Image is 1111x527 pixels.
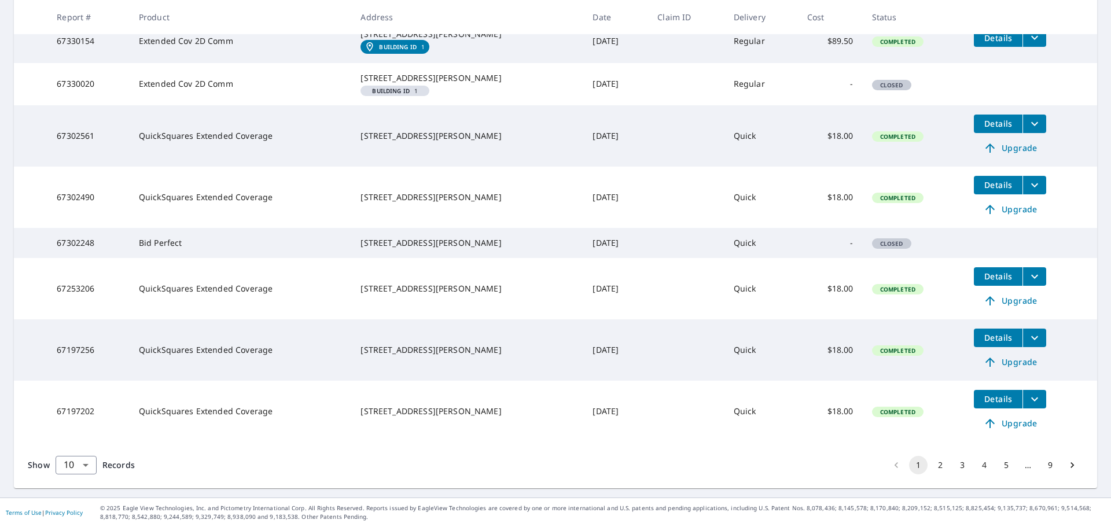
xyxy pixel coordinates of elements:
[360,406,574,417] div: [STREET_ADDRESS][PERSON_NAME]
[873,194,922,202] span: Completed
[981,417,1039,430] span: Upgrade
[981,332,1016,343] span: Details
[873,38,922,46] span: Completed
[130,63,352,105] td: Extended Cov 2D Comm
[1022,390,1046,408] button: filesDropdownBtn-67197202
[873,285,922,293] span: Completed
[583,19,648,63] td: [DATE]
[981,355,1039,369] span: Upgrade
[974,28,1022,47] button: detailsBtn-67330154
[974,115,1022,133] button: detailsBtn-67302561
[130,258,352,319] td: QuickSquares Extended Coverage
[724,319,798,381] td: Quick
[360,237,574,249] div: [STREET_ADDRESS][PERSON_NAME]
[974,329,1022,347] button: detailsBtn-67197256
[981,393,1016,404] span: Details
[873,239,910,248] span: Closed
[47,228,130,258] td: 67302248
[583,63,648,105] td: [DATE]
[360,72,574,84] div: [STREET_ADDRESS][PERSON_NAME]
[360,283,574,294] div: [STREET_ADDRESS][PERSON_NAME]
[1063,456,1081,474] button: Go to next page
[974,414,1046,433] a: Upgrade
[1041,456,1060,474] button: Go to page 9
[47,258,130,319] td: 67253206
[873,81,910,89] span: Closed
[724,381,798,442] td: Quick
[1022,176,1046,194] button: filesDropdownBtn-67302490
[974,292,1046,310] a: Upgrade
[974,267,1022,286] button: detailsBtn-67253206
[583,105,648,167] td: [DATE]
[130,167,352,228] td: QuickSquares Extended Coverage
[981,141,1039,155] span: Upgrade
[583,319,648,381] td: [DATE]
[724,258,798,319] td: Quick
[724,19,798,63] td: Regular
[974,200,1046,219] a: Upgrade
[360,191,574,203] div: [STREET_ADDRESS][PERSON_NAME]
[130,228,352,258] td: Bid Perfect
[974,390,1022,408] button: detailsBtn-67197202
[47,319,130,381] td: 67197256
[974,353,1046,371] a: Upgrade
[47,63,130,105] td: 67330020
[997,456,1016,474] button: Go to page 5
[798,319,863,381] td: $18.00
[583,167,648,228] td: [DATE]
[1022,267,1046,286] button: filesDropdownBtn-67253206
[379,43,417,50] em: Building ID
[885,456,1083,474] nav: pagination navigation
[981,271,1016,282] span: Details
[798,63,863,105] td: -
[360,130,574,142] div: [STREET_ADDRESS][PERSON_NAME]
[873,132,922,141] span: Completed
[100,504,1105,521] p: © 2025 Eagle View Technologies, Inc. and Pictometry International Corp. All Rights Reserved. Repo...
[372,88,410,94] em: Building ID
[1022,28,1046,47] button: filesDropdownBtn-67330154
[56,449,97,481] div: 10
[724,105,798,167] td: Quick
[1019,459,1038,471] div: …
[975,456,994,474] button: Go to page 4
[583,258,648,319] td: [DATE]
[974,139,1046,157] a: Upgrade
[47,381,130,442] td: 67197202
[798,19,863,63] td: $89.50
[953,456,972,474] button: Go to page 3
[981,294,1039,308] span: Upgrade
[1022,329,1046,347] button: filesDropdownBtn-67197256
[365,88,425,94] span: 1
[47,167,130,228] td: 67302490
[28,459,50,470] span: Show
[130,381,352,442] td: QuickSquares Extended Coverage
[6,509,83,516] p: |
[909,456,928,474] button: page 1
[583,228,648,258] td: [DATE]
[873,408,922,416] span: Completed
[360,40,429,54] a: Building ID1
[102,459,135,470] span: Records
[45,508,83,517] a: Privacy Policy
[130,19,352,63] td: Extended Cov 2D Comm
[981,202,1039,216] span: Upgrade
[798,228,863,258] td: -
[798,258,863,319] td: $18.00
[798,167,863,228] td: $18.00
[798,105,863,167] td: $18.00
[47,105,130,167] td: 67302561
[724,167,798,228] td: Quick
[360,28,574,40] div: [STREET_ADDRESS][PERSON_NAME]
[873,347,922,355] span: Completed
[56,456,97,474] div: Show 10 records
[130,319,352,381] td: QuickSquares Extended Coverage
[583,381,648,442] td: [DATE]
[724,228,798,258] td: Quick
[130,105,352,167] td: QuickSquares Extended Coverage
[47,19,130,63] td: 67330154
[981,179,1016,190] span: Details
[931,456,950,474] button: Go to page 2
[981,32,1016,43] span: Details
[724,63,798,105] td: Regular
[798,381,863,442] td: $18.00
